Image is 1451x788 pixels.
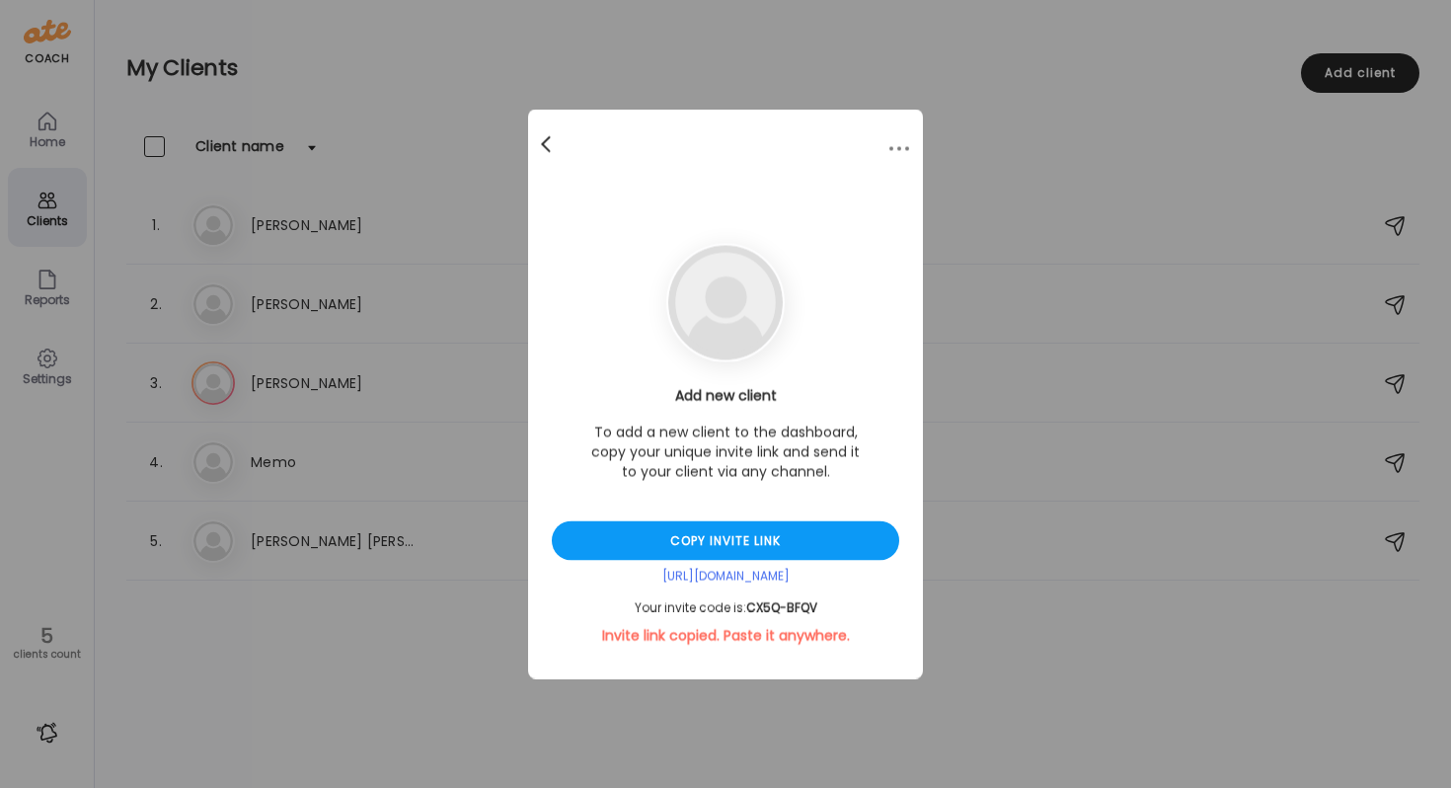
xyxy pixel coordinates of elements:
div: [URL][DOMAIN_NAME] [552,569,899,585]
h3: Add new client [552,386,899,407]
div: Invite link copied. Paste it anywhere. [552,626,899,646]
div: Copy invite link [552,521,899,561]
div: Your invite code is: [552,600,899,616]
img: bg-avatar-default.svg [668,246,783,360]
p: To add a new client to the dashboard, copy your unique invite link and send it to your client via... [587,423,864,482]
span: CX5Q-BFQV [746,599,817,616]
